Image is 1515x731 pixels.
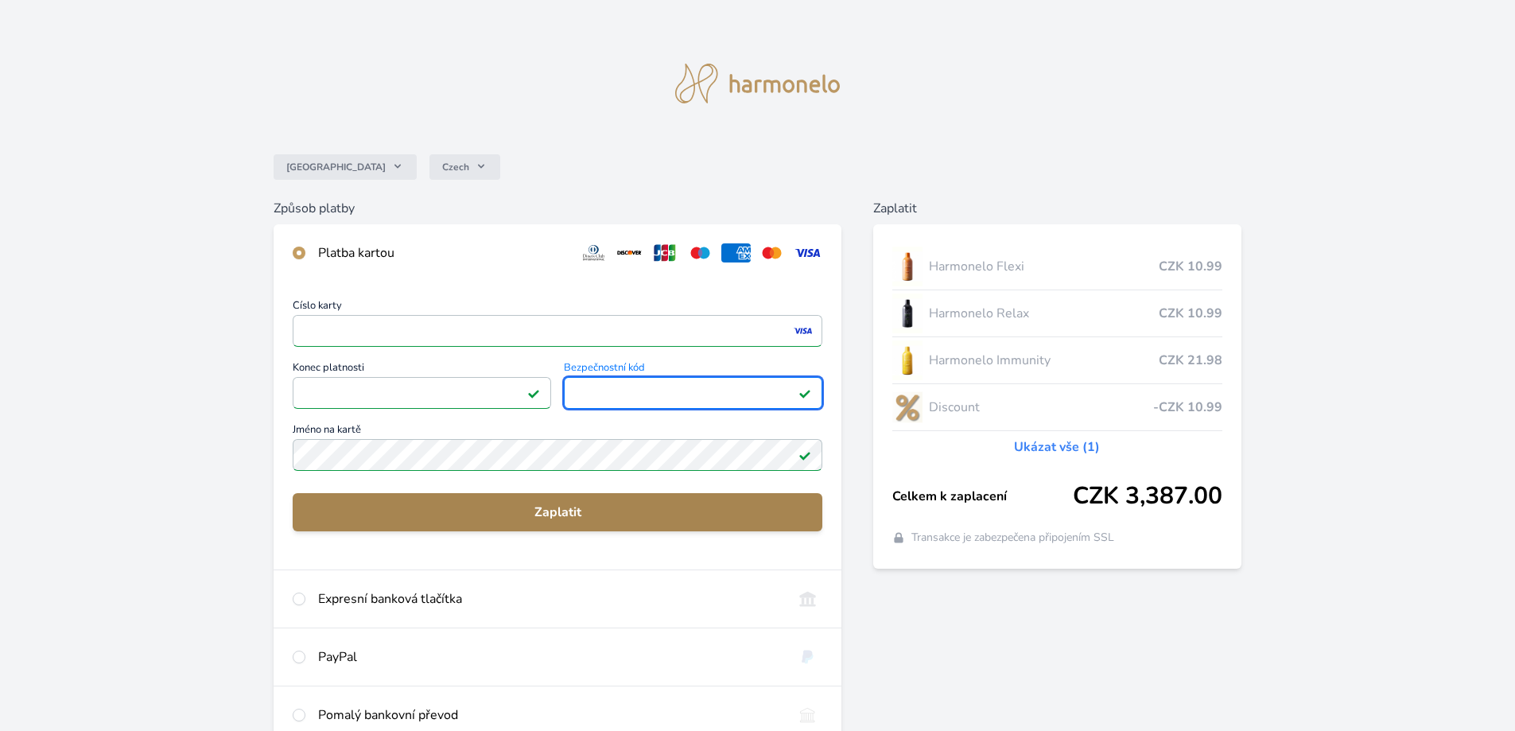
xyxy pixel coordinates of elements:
span: Harmonelo Immunity [929,351,1159,370]
span: Celkem k zaplacení [892,487,1073,506]
div: Platba kartou [318,243,566,262]
button: [GEOGRAPHIC_DATA] [274,154,417,180]
span: CZK 3,387.00 [1073,482,1222,511]
img: diners.svg [579,243,608,262]
span: CZK 10.99 [1159,257,1222,276]
iframe: Iframe pro bezpečnostní kód [571,382,815,404]
button: Zaplatit [293,493,822,531]
span: Harmonelo Flexi [929,257,1159,276]
span: [GEOGRAPHIC_DATA] [286,161,386,173]
img: CLEAN_FLEXI_se_stinem_x-hi_(1)-lo.jpg [892,247,923,286]
img: paypal.svg [793,647,822,667]
button: Czech [429,154,500,180]
span: Konec platnosti [293,363,551,377]
span: Czech [442,161,469,173]
img: Platné pole [527,387,540,399]
div: PayPal [318,647,780,667]
img: IMMUNITY_se_stinem_x-lo.jpg [892,340,923,380]
span: Transakce je zabezpečena připojením SSL [911,530,1114,546]
span: Harmonelo Relax [929,304,1159,323]
img: discount-lo.png [892,387,923,427]
img: maestro.svg [686,243,715,262]
img: mc.svg [757,243,787,262]
span: -CZK 10.99 [1153,398,1222,417]
img: visa [792,324,814,338]
img: jcb.svg [651,243,680,262]
h6: Způsob platby [274,199,841,218]
iframe: Iframe pro datum vypršení platnosti [300,382,544,404]
span: CZK 10.99 [1159,304,1222,323]
img: amex.svg [721,243,751,262]
span: Zaplatit [305,503,810,522]
iframe: Iframe pro číslo karty [300,320,815,342]
img: Platné pole [798,449,811,461]
a: Ukázat vše (1) [1014,437,1100,457]
span: Discount [929,398,1153,417]
span: Bezpečnostní kód [564,363,822,377]
img: bankTransfer_IBAN.svg [793,706,822,725]
span: CZK 21.98 [1159,351,1222,370]
img: discover.svg [615,243,644,262]
input: Jméno na kartěPlatné pole [293,439,822,471]
span: Jméno na kartě [293,425,822,439]
img: visa.svg [793,243,822,262]
h6: Zaplatit [873,199,1241,218]
img: Platné pole [798,387,811,399]
div: Expresní banková tlačítka [318,589,780,609]
img: onlineBanking_CZ.svg [793,589,822,609]
span: Číslo karty [293,301,822,315]
img: CLEAN_RELAX_se_stinem_x-lo.jpg [892,294,923,333]
div: Pomalý bankovní převod [318,706,780,725]
img: logo.svg [675,64,841,103]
